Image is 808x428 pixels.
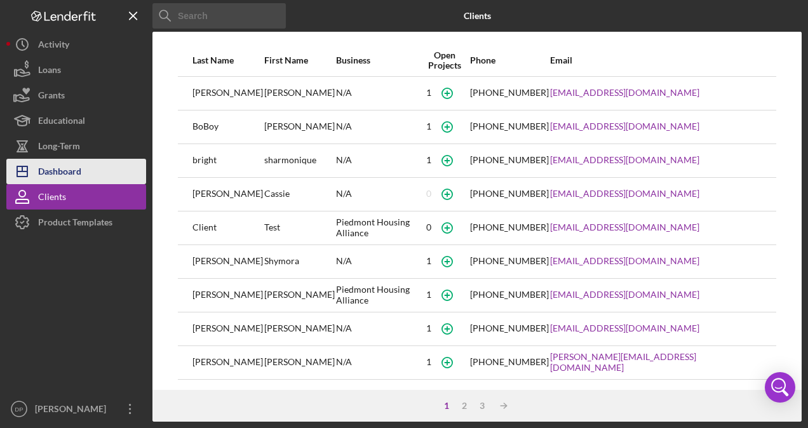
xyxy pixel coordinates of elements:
[470,55,549,65] div: Phone
[336,145,419,177] div: N/A
[38,83,65,111] div: Grants
[38,57,61,86] div: Loans
[264,279,335,311] div: [PERSON_NAME]
[15,406,23,413] text: DP
[264,111,335,143] div: [PERSON_NAME]
[336,212,419,244] div: Piedmont Housing Alliance
[550,155,699,165] a: [EMAIL_ADDRESS][DOMAIN_NAME]
[192,111,263,143] div: BoBoy
[6,83,146,108] button: Grants
[455,401,473,411] div: 2
[550,256,699,266] a: [EMAIL_ADDRESS][DOMAIN_NAME]
[192,347,263,378] div: [PERSON_NAME]
[550,290,699,300] a: [EMAIL_ADDRESS][DOMAIN_NAME]
[192,55,263,65] div: Last Name
[264,178,335,210] div: Cassie
[38,210,112,238] div: Product Templates
[336,246,419,278] div: N/A
[550,323,699,333] a: [EMAIL_ADDRESS][DOMAIN_NAME]
[336,178,419,210] div: N/A
[38,159,81,187] div: Dashboard
[426,189,431,199] div: 0
[192,380,263,412] div: [PERSON_NAME]
[550,222,699,232] a: [EMAIL_ADDRESS][DOMAIN_NAME]
[470,323,549,333] div: [PHONE_NUMBER]
[426,290,431,300] div: 1
[550,88,699,98] a: [EMAIL_ADDRESS][DOMAIN_NAME]
[550,55,762,65] div: Email
[38,184,66,213] div: Clients
[470,88,549,98] div: [PHONE_NUMBER]
[38,108,85,137] div: Educational
[470,121,549,131] div: [PHONE_NUMBER]
[38,133,80,162] div: Long-Term
[550,121,699,131] a: [EMAIL_ADDRESS][DOMAIN_NAME]
[6,57,146,83] button: Loans
[192,77,263,109] div: [PERSON_NAME]
[6,108,146,133] button: Educational
[470,357,549,367] div: [PHONE_NUMBER]
[464,11,491,21] b: Clients
[426,222,431,232] div: 0
[32,396,114,425] div: [PERSON_NAME]
[264,347,335,378] div: [PERSON_NAME]
[470,189,549,199] div: [PHONE_NUMBER]
[192,145,263,177] div: bright
[264,246,335,278] div: Shymora
[426,88,431,98] div: 1
[192,178,263,210] div: [PERSON_NAME]
[264,77,335,109] div: [PERSON_NAME]
[336,111,419,143] div: N/A
[550,352,762,372] a: [PERSON_NAME][EMAIL_ADDRESS][DOMAIN_NAME]
[438,401,455,411] div: 1
[152,3,286,29] input: Search
[264,145,335,177] div: sharmonique
[336,313,419,345] div: N/A
[264,380,335,412] div: [PERSON_NAME]
[426,155,431,165] div: 1
[426,323,431,333] div: 1
[426,121,431,131] div: 1
[264,212,335,244] div: Test
[6,32,146,57] button: Activity
[6,133,146,159] button: Long-Term
[336,77,419,109] div: N/A
[336,347,419,378] div: N/A
[6,184,146,210] button: Clients
[336,380,419,412] div: N/A
[470,222,549,232] div: [PHONE_NUMBER]
[264,55,335,65] div: First Name
[420,50,469,70] div: Open Projects
[765,372,795,403] div: Open Intercom Messenger
[6,159,146,184] button: Dashboard
[426,357,431,367] div: 1
[192,212,263,244] div: Client
[192,313,263,345] div: [PERSON_NAME]
[264,313,335,345] div: [PERSON_NAME]
[473,401,491,411] div: 3
[6,396,146,422] button: DP[PERSON_NAME]
[336,279,419,311] div: Piedmont Housing Alliance
[426,256,431,266] div: 1
[336,55,419,65] div: Business
[192,279,263,311] div: [PERSON_NAME]
[192,246,263,278] div: [PERSON_NAME]
[550,189,699,199] a: [EMAIL_ADDRESS][DOMAIN_NAME]
[470,256,549,266] div: [PHONE_NUMBER]
[6,210,146,235] button: Product Templates
[470,290,549,300] div: [PHONE_NUMBER]
[38,32,69,60] div: Activity
[470,155,549,165] div: [PHONE_NUMBER]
